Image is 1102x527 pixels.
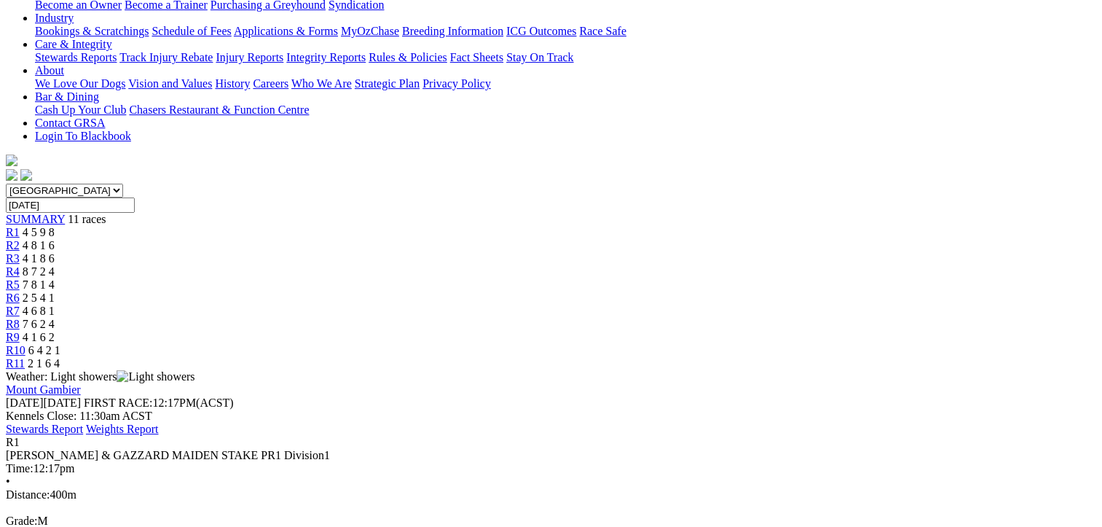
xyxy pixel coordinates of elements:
[6,449,1096,462] div: [PERSON_NAME] & GAZZARD MAIDEN STAKE PR1 Division1
[23,239,55,251] span: 4 8 1 6
[23,331,55,343] span: 4 1 6 2
[86,423,159,435] a: Weights Report
[35,104,126,116] a: Cash Up Your Club
[6,410,1096,423] div: Kennels Close: 11:30am ACST
[215,77,250,90] a: History
[35,38,112,50] a: Care & Integrity
[341,25,399,37] a: MyOzChase
[23,292,55,304] span: 2 5 4 1
[35,90,99,103] a: Bar & Dining
[6,488,1096,501] div: 400m
[6,515,38,527] span: Grade:
[35,12,74,24] a: Industry
[6,331,20,343] a: R9
[6,305,20,317] a: R7
[6,397,81,409] span: [DATE]
[23,278,55,291] span: 7 8 1 4
[23,305,55,317] span: 4 6 8 1
[6,475,10,488] span: •
[6,278,20,291] a: R5
[6,169,17,181] img: facebook.svg
[506,25,576,37] a: ICG Outcomes
[28,357,60,370] span: 2 1 6 4
[216,51,283,63] a: Injury Reports
[84,397,234,409] span: 12:17PM(ACST)
[422,77,491,90] a: Privacy Policy
[291,77,352,90] a: Who We Are
[23,226,55,238] span: 4 5 9 8
[369,51,447,63] a: Rules & Policies
[35,117,105,129] a: Contact GRSA
[6,462,34,475] span: Time:
[506,51,573,63] a: Stay On Track
[35,51,1096,64] div: Care & Integrity
[23,252,55,265] span: 4 1 8 6
[84,397,152,409] span: FIRST RACE:
[6,318,20,330] a: R8
[6,239,20,251] a: R2
[28,344,60,356] span: 6 4 2 1
[402,25,503,37] a: Breeding Information
[35,25,1096,38] div: Industry
[355,77,420,90] a: Strategic Plan
[6,423,83,435] a: Stewards Report
[253,77,288,90] a: Careers
[6,488,50,501] span: Distance:
[6,198,135,213] input: Select date
[6,370,195,383] span: Weather: Light showers
[6,155,17,166] img: logo-grsa-white.png
[6,292,20,304] a: R6
[20,169,32,181] img: twitter.svg
[6,252,20,265] a: R3
[117,370,194,383] img: Light showers
[151,25,231,37] a: Schedule of Fees
[128,77,212,90] a: Vision and Values
[234,25,338,37] a: Applications & Forms
[6,397,44,409] span: [DATE]
[68,213,106,225] span: 11 races
[35,77,125,90] a: We Love Our Dogs
[6,213,65,225] a: SUMMARY
[6,436,20,448] span: R1
[6,357,25,370] a: R11
[35,77,1096,90] div: About
[35,25,149,37] a: Bookings & Scratchings
[35,64,64,77] a: About
[579,25,626,37] a: Race Safe
[35,104,1096,117] div: Bar & Dining
[6,462,1096,475] div: 12:17pm
[6,344,25,356] a: R10
[23,265,55,278] span: 8 7 2 4
[35,130,131,142] a: Login To Blackbook
[23,318,55,330] span: 7 6 2 4
[6,226,20,238] a: R1
[286,51,366,63] a: Integrity Reports
[129,104,309,116] a: Chasers Restaurant & Function Centre
[35,51,117,63] a: Stewards Reports
[119,51,213,63] a: Track Injury Rebate
[6,383,81,396] a: Mount Gambier
[6,265,20,278] a: R4
[450,51,503,63] a: Fact Sheets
